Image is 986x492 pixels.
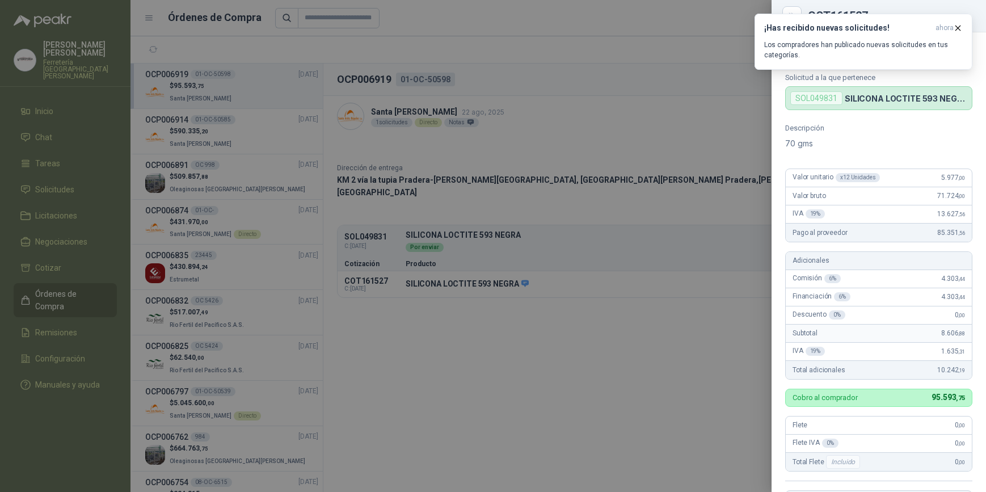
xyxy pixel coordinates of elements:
div: Adicionales [786,252,972,270]
div: COT161527 [808,10,972,22]
span: ,00 [958,175,965,181]
p: SILICONA LOCTITE 593 NEGRA [845,94,967,103]
span: Pago al proveedor [793,229,848,237]
span: ,00 [958,459,965,465]
div: 19 % [806,209,825,218]
span: ,44 [958,294,965,300]
span: Flete [793,421,807,429]
span: ,56 [958,211,965,217]
p: Los compradores han publicado nuevas solicitudes en tus categorías. [764,40,963,60]
p: Descripción [785,124,972,132]
p: Cobro al comprador [793,394,858,401]
span: ,75 [956,394,965,402]
span: 13.627 [937,210,965,218]
span: 0 [955,439,965,447]
span: ,19 [958,367,965,373]
span: 0 [955,458,965,466]
span: IVA [793,347,825,356]
span: Subtotal [793,329,818,337]
span: ,00 [958,193,965,199]
span: 0 [955,311,965,319]
p: 70 gms [785,137,972,150]
span: 1.635 [941,347,965,355]
span: Financiación [793,292,850,301]
span: 0 [955,421,965,429]
span: ,56 [958,230,965,236]
div: 0 % [822,439,838,448]
span: 95.593 [932,393,965,402]
h3: ¡Has recibido nuevas solicitudes! [764,23,931,33]
span: Descuento [793,310,845,319]
div: 0 % [829,310,845,319]
span: 4.303 [941,275,965,283]
span: 4.303 [941,293,965,301]
span: 8.606 [941,329,965,337]
span: Valor unitario [793,173,880,182]
span: 85.351 [937,229,965,237]
button: Close [785,9,799,23]
span: 5.977 [941,174,965,182]
div: Incluido [826,455,860,469]
div: SOL049831 [790,91,842,105]
span: ahora [936,23,954,33]
span: ,00 [958,440,965,447]
div: Total adicionales [786,361,972,379]
span: Comisión [793,274,841,283]
div: 19 % [806,347,825,356]
span: Valor bruto [793,192,825,200]
span: ,31 [958,348,965,355]
span: 71.724 [937,192,965,200]
div: 6 % [824,274,841,283]
span: ,00 [958,312,965,318]
span: 10.242 [937,366,965,374]
span: ,00 [958,422,965,428]
div: 6 % [834,292,850,301]
span: ,88 [958,330,965,337]
span: Flete IVA [793,439,838,448]
span: IVA [793,209,825,218]
button: ¡Has recibido nuevas solicitudes!ahora Los compradores han publicado nuevas solicitudes en tus ca... [755,14,972,70]
span: Total Flete [793,455,862,469]
span: ,44 [958,276,965,282]
div: x 12 Unidades [836,173,880,182]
